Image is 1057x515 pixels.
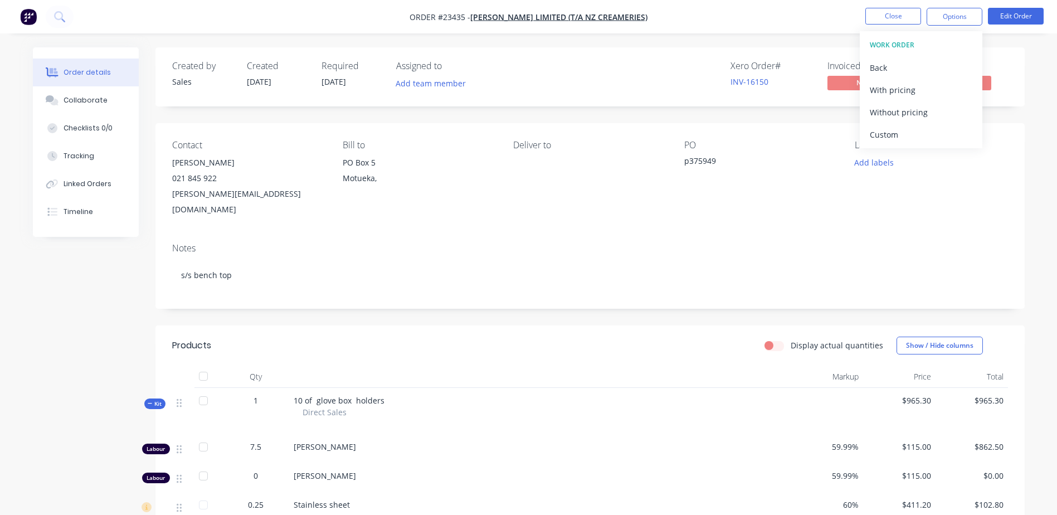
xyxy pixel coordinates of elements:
div: Linked Orders [64,179,111,189]
div: Total [936,366,1008,388]
button: With pricing [860,79,982,101]
span: 59.99% [795,441,859,453]
span: [PERSON_NAME] [294,470,356,481]
div: Deliver to [513,140,666,150]
div: Assigned to [396,61,508,71]
button: Checklists 0/0 [33,114,139,142]
button: Without pricing [860,101,982,123]
div: Products [172,339,211,352]
div: Motueka, [343,171,495,186]
button: Show / Hide columns [897,337,983,354]
div: Xero Order # [730,61,814,71]
div: Bill to [343,140,495,150]
button: Custom [860,123,982,145]
span: Direct Sales [303,406,347,418]
span: 60% [795,499,859,511]
div: WORK ORDER [870,38,972,52]
div: Kit [144,399,165,409]
span: Stainless sheet [294,499,350,510]
button: Back [860,56,982,79]
div: Notes [172,243,1008,254]
button: Add labels [849,155,900,170]
div: Order details [64,67,111,77]
a: [PERSON_NAME] Limited (T/A NZ Creameries) [470,12,647,22]
div: Created by [172,61,233,71]
div: Labour [142,473,170,483]
div: Labels [855,140,1007,150]
div: Collaborate [64,95,108,105]
div: PO Box 5 [343,155,495,171]
button: Collaborate [33,86,139,114]
div: [PERSON_NAME]021 845 922[PERSON_NAME][EMAIL_ADDRESS][DOMAIN_NAME] [172,155,325,217]
div: Contact [172,140,325,150]
div: [PERSON_NAME] [172,155,325,171]
span: [DATE] [247,76,271,87]
button: Add team member [396,76,472,91]
span: No [827,76,894,90]
span: 1 [254,395,258,406]
span: $115.00 [868,441,931,453]
div: 021 845 922 [172,171,325,186]
span: $0.00 [940,470,1004,482]
span: [DATE] [322,76,346,87]
span: $115.00 [868,470,931,482]
div: Timeline [64,207,93,217]
div: Tracking [64,151,94,161]
button: Options [927,8,982,26]
div: With pricing [870,82,972,98]
div: Sales [172,76,233,88]
span: $965.30 [868,395,931,406]
div: PO [684,140,837,150]
button: Add team member [389,76,471,91]
div: PO Box 5Motueka, [343,155,495,191]
span: 0 [254,470,258,482]
div: Created [247,61,308,71]
span: Kit [148,400,162,408]
div: Required [322,61,383,71]
div: Invoiced [827,61,911,71]
div: Custom [870,127,972,143]
button: Linked Orders [33,170,139,198]
img: Factory [20,8,37,25]
div: Qty [222,366,289,388]
span: [PERSON_NAME] [294,441,356,452]
span: $965.30 [940,395,1004,406]
span: $411.20 [868,499,931,511]
span: Order #23435 - [410,12,470,22]
span: 7.5 [250,441,261,453]
span: $102.80 [940,499,1004,511]
div: Markup [791,366,863,388]
label: Display actual quantities [791,339,883,351]
div: Checklists 0/0 [64,123,113,133]
div: Back [870,60,972,76]
div: p375949 [684,155,824,171]
span: $862.50 [940,441,1004,453]
button: Timeline [33,198,139,226]
div: Without pricing [870,104,972,120]
span: 59.99% [795,470,859,482]
div: [PERSON_NAME][EMAIL_ADDRESS][DOMAIN_NAME] [172,186,325,217]
button: Order details [33,59,139,86]
a: INV-16150 [730,76,768,87]
div: Price [863,366,936,388]
div: Labour [142,444,170,454]
span: 0.25 [248,499,264,511]
span: 10 of glove box holders [294,395,384,406]
button: WORK ORDER [860,34,982,56]
button: Close [865,8,921,25]
div: s/s bench top [172,258,1008,292]
button: Tracking [33,142,139,170]
button: Edit Order [988,8,1044,25]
